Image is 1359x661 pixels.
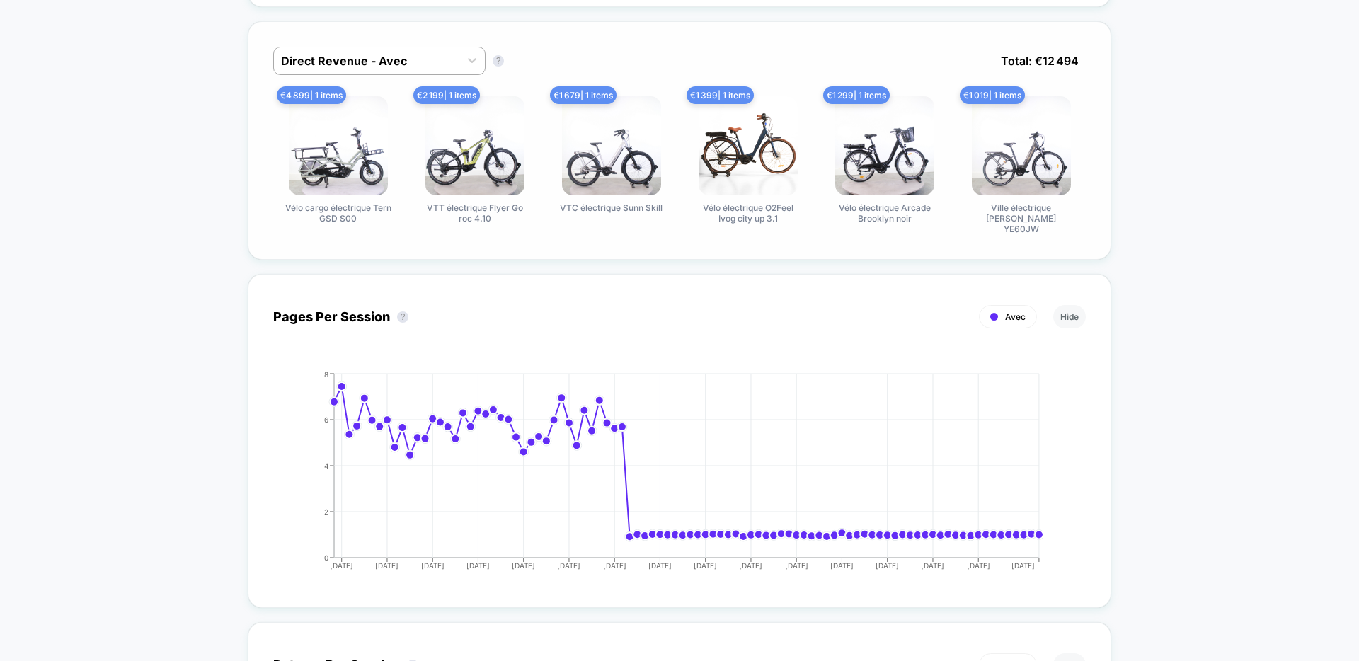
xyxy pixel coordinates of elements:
[994,47,1086,75] span: Total: € 12 494
[1053,305,1086,328] button: Hide
[832,202,938,224] span: Vélo électrique Arcade Brooklyn noir
[603,561,626,570] tspan: [DATE]
[876,561,899,570] tspan: [DATE]
[562,96,661,195] img: VTC électrique Sunn Skill
[960,86,1025,104] span: € 1 019 | 1 items
[972,96,1071,195] img: Ville électrique Nakamura YE60JW
[785,561,808,570] tspan: [DATE]
[421,561,445,570] tspan: [DATE]
[699,96,798,195] img: Vélo électrique O2Feel Ivog city up 3.1
[694,561,717,570] tspan: [DATE]
[1011,561,1035,570] tspan: [DATE]
[324,369,328,378] tspan: 8
[560,202,663,213] span: VTC électrique Sunn Skill
[324,507,328,515] tspan: 2
[687,86,754,104] span: € 1 399 | 1 items
[695,202,801,224] span: Vélo électrique O2Feel Ivog city up 3.1
[823,86,890,104] span: € 1 299 | 1 items
[830,561,854,570] tspan: [DATE]
[1005,311,1026,322] span: Avec
[968,202,1074,234] span: Ville électrique [PERSON_NAME] YE60JW
[558,561,581,570] tspan: [DATE]
[289,96,388,195] img: Vélo cargo électrique Tern GSD S00
[550,86,617,104] span: € 1 679 | 1 items
[330,561,353,570] tspan: [DATE]
[277,86,346,104] span: € 4 899 | 1 items
[512,561,535,570] tspan: [DATE]
[740,561,763,570] tspan: [DATE]
[413,86,480,104] span: € 2 199 | 1 items
[324,553,328,561] tspan: 0
[967,561,990,570] tspan: [DATE]
[466,561,490,570] tspan: [DATE]
[324,461,328,469] tspan: 4
[397,311,408,323] button: ?
[324,415,328,423] tspan: 6
[422,202,528,224] span: VTT électrique Flyer Go roc 4.10
[425,96,524,195] img: VTT électrique Flyer Go roc 4.10
[285,202,391,224] span: Vélo cargo électrique Tern GSD S00
[376,561,399,570] tspan: [DATE]
[259,370,1072,582] div: PAGES_PER_SESSION
[835,96,934,195] img: Vélo électrique Arcade Brooklyn noir
[648,561,672,570] tspan: [DATE]
[493,55,504,67] button: ?
[922,561,945,570] tspan: [DATE]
